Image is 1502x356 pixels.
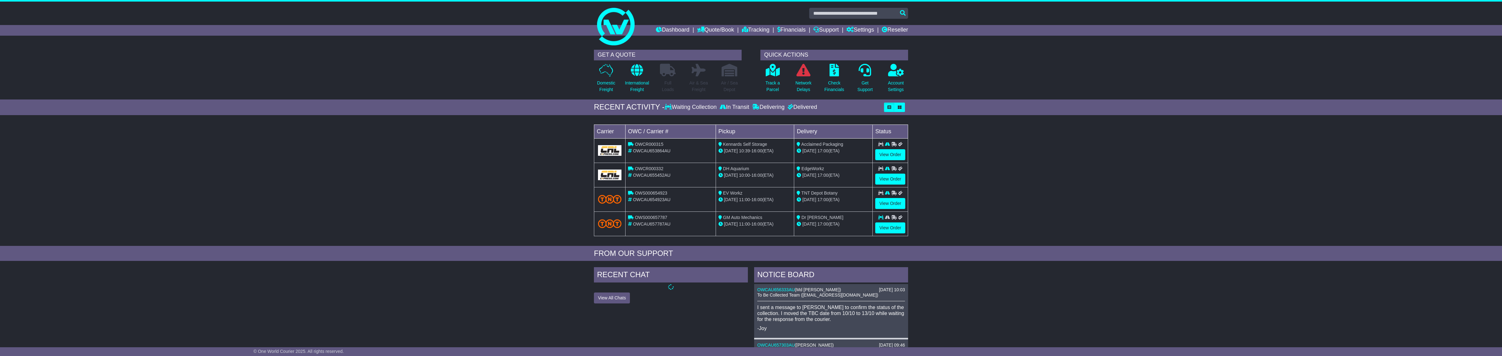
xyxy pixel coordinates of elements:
[635,215,667,220] span: OWS000657787
[751,148,762,153] span: 16:00
[777,25,806,36] a: Financials
[253,349,344,354] span: © One World Courier 2025. All rights reserved.
[888,64,904,96] a: AccountSettings
[802,148,816,153] span: [DATE]
[879,343,905,348] div: [DATE] 09:46
[873,125,908,138] td: Status
[723,215,762,220] span: GM Auto Mechanics
[723,166,749,171] span: DH Aquarium
[724,221,738,226] span: [DATE]
[594,249,908,258] div: FROM OUR SUPPORT
[718,148,792,154] div: - (ETA)
[626,125,716,138] td: OWC / Carrier #
[857,64,873,96] a: GetSupport
[751,197,762,202] span: 16:00
[765,80,780,93] p: Track a Parcel
[594,103,665,112] div: RECENT ACTIVITY -
[879,287,905,292] div: [DATE] 10:03
[875,222,905,233] a: View Order
[801,166,824,171] span: EdgeWorkz
[801,191,838,196] span: TNT Depot Botany
[802,221,816,226] span: [DATE]
[801,142,843,147] span: Acclaimed Packaging
[875,149,905,160] a: View Order
[797,148,870,154] div: (ETA)
[825,80,844,93] p: Check Financials
[757,287,905,292] div: ( )
[689,80,708,93] p: Air & Sea Freight
[625,80,649,93] p: International Freight
[598,145,621,156] img: GetCarrierServiceLogo
[724,148,738,153] span: [DATE]
[739,197,750,202] span: 11:00
[802,197,816,202] span: [DATE]
[754,267,908,284] div: NOTICE BOARD
[665,104,718,111] div: Waiting Collection
[817,173,828,178] span: 17:00
[813,25,839,36] a: Support
[718,172,792,179] div: - (ETA)
[598,170,621,180] img: GetCarrierServiceLogo
[760,50,908,60] div: QUICK ACTIONS
[797,172,870,179] div: (ETA)
[633,173,671,178] span: OWCAU655452AU
[633,221,671,226] span: OWCAU657787AU
[633,148,671,153] span: OWCAU653864AU
[817,148,828,153] span: 17:00
[594,292,630,303] button: View All Chats
[796,287,840,292] span: Md [PERSON_NAME]
[846,25,874,36] a: Settings
[786,104,817,111] div: Delivered
[795,80,811,93] p: Network Delays
[660,80,676,93] p: Full Loads
[724,197,738,202] span: [DATE]
[797,221,870,227] div: (ETA)
[598,219,621,228] img: TNT_Domestic.png
[875,198,905,209] a: View Order
[796,343,832,348] span: [PERSON_NAME]
[723,191,743,196] span: EV Workz
[597,80,615,93] p: Domestic Freight
[721,80,738,93] p: Air / Sea Depot
[598,195,621,203] img: TNT_Domestic.png
[633,197,671,202] span: OWCAU654923AU
[635,166,663,171] span: OWCR000332
[875,174,905,185] a: View Order
[718,104,751,111] div: In Transit
[801,215,843,220] span: Dr [PERSON_NAME]
[635,142,663,147] span: OWCR000315
[751,104,786,111] div: Delivering
[765,64,780,96] a: Track aParcel
[594,267,748,284] div: RECENT CHAT
[802,173,816,178] span: [DATE]
[888,80,904,93] p: Account Settings
[751,221,762,226] span: 16:00
[594,50,742,60] div: GET A QUOTE
[723,142,767,147] span: Kennards Self Storage
[625,64,649,96] a: InternationalFreight
[757,325,905,331] p: -Joy
[718,196,792,203] div: - (ETA)
[757,343,905,348] div: ( )
[739,148,750,153] span: 10:39
[739,221,750,226] span: 11:00
[757,343,795,348] a: OWCAU657303AU
[817,221,828,226] span: 17:00
[739,173,750,178] span: 10:00
[718,221,792,227] div: - (ETA)
[882,25,908,36] a: Reseller
[697,25,734,36] a: Quote/Book
[742,25,769,36] a: Tracking
[824,64,845,96] a: CheckFinancials
[751,173,762,178] span: 16:00
[757,304,905,323] p: I sent a message to [PERSON_NAME] to confirm the status of the collection. I moved the TBC date f...
[656,25,689,36] a: Dashboard
[797,196,870,203] div: (ETA)
[594,125,626,138] td: Carrier
[794,125,873,138] td: Delivery
[757,292,878,298] span: To Be Collected Team ([EMAIL_ADDRESS][DOMAIN_NAME])
[716,125,794,138] td: Pickup
[795,64,812,96] a: NetworkDelays
[757,287,795,292] a: OWCAU656333AU
[597,64,616,96] a: DomesticFreight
